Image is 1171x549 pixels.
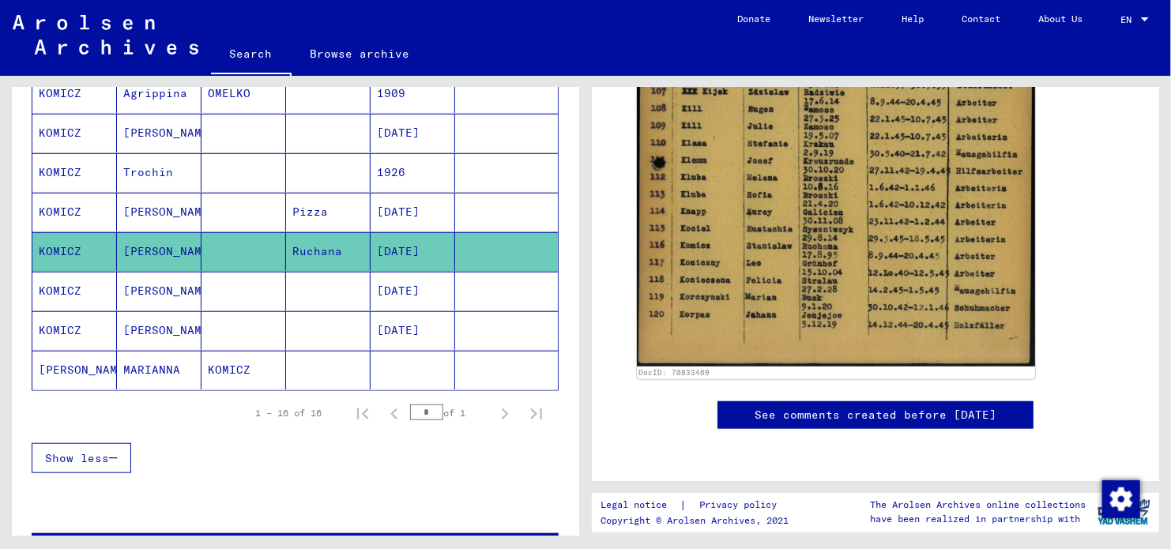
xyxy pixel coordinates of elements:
mat-cell: Trochin [117,153,201,192]
mat-cell: KOMICZ [32,232,117,271]
mat-cell: [PERSON_NAME] [117,311,201,350]
p: The Arolsen Archives online collections [870,498,1086,512]
p: Copyright © Arolsen Archives, 2021 [601,513,796,528]
div: | [601,497,796,513]
p: have been realized in partnership with [870,512,1086,526]
mat-cell: 1926 [371,153,455,192]
mat-cell: Ruchana [286,232,371,271]
img: Arolsen_neg.svg [13,15,198,55]
mat-cell: KOMICZ [32,272,117,310]
mat-cell: [PERSON_NAME] [117,272,201,310]
mat-cell: KOMICZ [32,193,117,231]
button: Last page [521,397,552,429]
mat-cell: Pizza [286,193,371,231]
a: Privacy policy [687,497,796,513]
mat-cell: [PERSON_NAME] [32,351,117,389]
mat-cell: 1909 [371,74,455,113]
a: DocID: 70833469 [638,368,710,377]
a: Browse archive [292,35,429,73]
mat-cell: KOMICZ [32,114,117,152]
a: Search [211,35,292,76]
button: Show less [32,443,131,473]
mat-cell: [DATE] [371,193,455,231]
img: Change consent [1102,480,1140,518]
button: First page [347,397,378,429]
button: Next page [489,397,521,429]
mat-cell: KOMICZ [32,74,117,113]
a: See comments created before [DATE] [755,407,996,423]
mat-cell: KOMICZ [32,311,117,350]
mat-cell: MARIANNA [117,351,201,389]
mat-cell: [PERSON_NAME] [117,193,201,231]
span: EN [1120,14,1138,25]
div: of 1 [410,405,489,420]
mat-cell: [DATE] [371,232,455,271]
mat-cell: [PERSON_NAME] [117,114,201,152]
mat-cell: [DATE] [371,114,455,152]
button: Previous page [378,397,410,429]
mat-cell: KOMICZ [32,153,117,192]
mat-cell: OMELKO [201,74,286,113]
mat-cell: Agrippina [117,74,201,113]
span: Show less [45,451,109,465]
a: Legal notice [601,497,680,513]
img: yv_logo.png [1094,492,1154,532]
mat-cell: KOMICZ [201,351,286,389]
mat-cell: [DATE] [371,311,455,350]
mat-cell: [DATE] [371,272,455,310]
div: Change consent [1101,479,1139,517]
mat-cell: [PERSON_NAME] [117,232,201,271]
div: 1 – 16 of 16 [255,406,322,420]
